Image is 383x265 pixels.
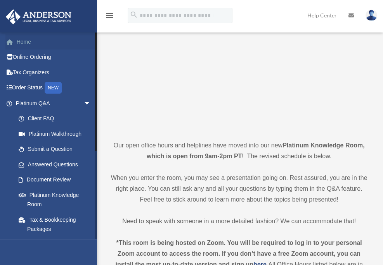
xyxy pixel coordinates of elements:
a: Document Review [11,172,103,188]
p: Need to speak with someone in a more detailed fashion? We can accommodate that! [111,216,367,227]
a: Client FAQ [11,111,103,127]
a: Answered Questions [11,157,103,172]
i: menu [105,11,114,20]
a: Tax & Bookkeeping Packages [11,212,103,237]
img: Anderson Advisors Platinum Portal [3,9,74,24]
img: User Pic [366,10,377,21]
a: Submit a Question [11,142,103,157]
a: Home [5,34,103,50]
a: Platinum Q&Aarrow_drop_down [5,96,103,111]
i: search [130,10,138,19]
a: Tax Organizers [5,65,103,80]
p: When you enter the room, you may see a presentation going on. Rest assured, you are in the right ... [111,173,367,205]
a: Land Trust & Deed Forum [11,237,103,252]
div: NEW [45,82,62,94]
a: Platinum Knowledge Room [11,187,99,212]
a: Order StatusNEW [5,80,103,96]
a: Platinum Walkthrough [11,126,103,142]
a: menu [105,14,114,20]
a: Online Ordering [5,50,103,65]
span: arrow_drop_down [83,96,99,111]
p: Our open office hours and helplines have moved into our new ! The revised schedule is below. [111,140,367,162]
